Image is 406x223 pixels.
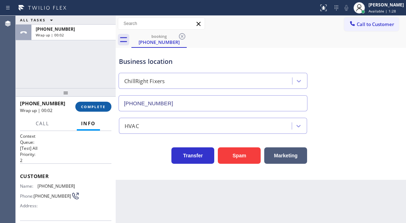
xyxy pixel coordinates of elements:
span: Call to Customer [357,21,394,27]
input: Phone Number [119,95,307,111]
div: ChillRight Fixers [124,77,165,85]
span: Address: [20,203,39,208]
p: [Test] All [20,145,111,151]
span: [PHONE_NUMBER] [36,26,75,32]
span: ALL TASKS [20,17,46,22]
span: Name: [20,183,37,189]
span: Wrap up | 00:02 [36,32,64,37]
button: Spam [218,147,261,164]
button: Mute [341,3,351,13]
button: COMPLETE [75,102,111,112]
span: COMPLETE [81,104,106,109]
button: Info [77,117,100,131]
span: [PHONE_NUMBER] [37,183,75,189]
span: Phone: [20,193,34,199]
button: Call [31,117,54,131]
span: Info [81,120,96,127]
h1: Context [20,133,111,139]
button: Call to Customer [344,17,399,31]
span: Available | 1:28 [369,9,396,14]
span: Customer [20,173,111,179]
span: Wrap up | 00:02 [20,107,52,113]
p: 2 [20,157,111,163]
span: Call [36,120,49,127]
button: Marketing [264,147,307,164]
button: Transfer [171,147,214,164]
h2: Priority: [20,151,111,157]
div: Business location [119,57,307,66]
div: [PHONE_NUMBER] [132,39,186,45]
h2: Queue: [20,139,111,145]
input: Search [118,18,205,29]
div: booking [132,34,186,39]
div: (786) 253-5800 [132,32,186,47]
button: ALL TASKS [16,16,60,24]
span: [PHONE_NUMBER] [20,100,65,107]
div: [PERSON_NAME] [369,2,404,8]
div: HVAC [125,122,139,130]
span: [PHONE_NUMBER] [34,193,71,199]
